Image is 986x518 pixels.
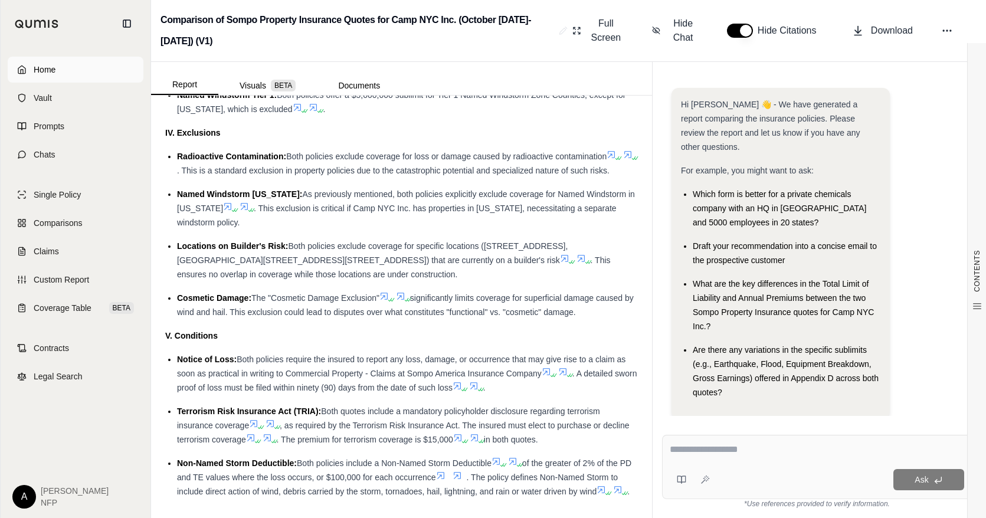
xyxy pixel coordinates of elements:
[34,342,69,354] span: Contracts
[693,189,866,227] span: Which form is better for a private chemicals company with an HQ in [GEOGRAPHIC_DATA] and 5000 emp...
[297,458,492,468] span: Both policies include a Non-Named Storm Deductible
[177,189,302,199] span: Named Windstorm [US_STATE]:
[12,485,36,509] div: A
[286,152,607,161] span: Both policies exclude coverage for loss or damage caused by radioactive contamination
[177,241,288,251] span: Locations on Builder's Risk:
[177,90,277,100] span: Named Windstorm Tier 1:
[177,473,618,496] span: . The policy defines Non-Named Storm to include direct action of wind, debris carried by the stor...
[758,24,824,38] span: Hide Citations
[177,293,251,303] span: Cosmetic Damage:
[177,458,297,468] span: Non-Named Storm Deductible:
[34,217,82,229] span: Comparisons
[8,335,143,361] a: Contracts
[662,499,972,509] div: *Use references provided to verify information.
[41,497,109,509] span: NFP
[177,204,617,227] span: . This exclusion is critical if Camp NYC Inc. has properties in [US_STATE], necessitating a separ...
[681,166,814,175] span: For example, you might want to ask:
[277,435,453,444] span: . The premium for terrorism coverage is $15,000
[34,245,59,257] span: Claims
[177,355,237,364] span: Notice of Loss:
[165,331,218,340] strong: V. Conditions
[177,406,321,416] span: Terrorism Risk Insurance Act (TRIA):
[34,92,52,104] span: Vault
[693,345,879,397] span: Are there any variations in the specific sublimits (e.g., Earthquake, Flood, Equipment Breakdown,...
[647,12,703,50] button: Hide Chat
[681,100,860,152] span: Hi [PERSON_NAME] 👋 - We have generated a report comparing the insurance policies. Please review t...
[34,371,83,382] span: Legal Search
[177,90,625,114] span: Both policies offer a $5,000,000 sublimit for Tier 1 Named Windstorm Zone Counties, except for [U...
[177,152,286,161] span: Radioactive Contamination:
[915,475,928,484] span: Ask
[41,485,109,497] span: [PERSON_NAME]
[251,293,379,303] span: The "Cosmetic Damage Exclusion"
[177,458,631,482] span: of the greater of 2% of the PD and TE values where the loss occurs, or $100,000 for each occurrence
[109,302,134,314] span: BETA
[177,406,600,430] span: Both quotes include a mandatory policyholder disclosure regarding terrorism insurance coverage
[8,363,143,389] a: Legal Search
[15,19,59,28] img: Qumis Logo
[693,241,877,265] span: Draft your recommendation into a concise email to the prospective customer
[484,435,538,444] span: in both quotes.
[8,267,143,293] a: Custom Report
[151,75,218,95] button: Report
[8,113,143,139] a: Prompts
[160,9,554,52] h2: Comparison of Sompo Property Insurance Quotes for Camp NYC Inc. (October [DATE]-[DATE]) (V1)
[117,14,136,33] button: Collapse sidebar
[34,64,55,76] span: Home
[271,80,296,91] span: BETA
[177,355,625,378] span: Both policies require the insured to report any loss, damage, or occurrence that may give rise to...
[8,57,143,83] a: Home
[483,383,486,392] span: .
[8,142,143,168] a: Chats
[177,369,637,392] span: . A detailed sworn proof of loss must be filed within ninety (90) days from the date of such loss
[568,12,628,50] button: Full Screen
[323,104,325,114] span: .
[177,255,611,279] span: . This ensures no overlap in coverage while those locations are under construction.
[8,238,143,264] a: Claims
[177,189,635,213] span: As previously mentioned, both policies explicitly exclude coverage for Named Windstorm in [US_STATE]
[8,295,143,321] a: Coverage TableBETA
[34,149,55,160] span: Chats
[972,250,982,292] span: CONTENTS
[34,120,64,132] span: Prompts
[34,274,89,286] span: Custom Report
[34,189,81,201] span: Single Policy
[317,76,401,95] button: Documents
[177,241,568,265] span: Both policies exclude coverage for specific locations ([STREET_ADDRESS], [GEOGRAPHIC_DATA][STREET...
[588,17,624,45] span: Full Screen
[8,210,143,236] a: Comparisons
[165,128,221,137] strong: IV. Exclusions
[34,302,91,314] span: Coverage Table
[8,85,143,111] a: Vault
[8,182,143,208] a: Single Policy
[667,17,698,45] span: Hide Chat
[871,24,913,38] span: Download
[177,166,610,175] span: . This is a standard exclusion in property policies due to the catastrophic potential and special...
[177,293,634,317] span: significantly limits coverage for superficial damage caused by wind and hail. This exclusion coul...
[893,469,964,490] button: Ask
[693,279,874,331] span: What are the key differences in the Total Limit of Liability and Annual Premiums between the two ...
[847,19,918,42] button: Download
[218,76,317,95] button: Visuals
[627,487,630,496] span: .
[177,421,630,444] span: , as required by the Terrorism Risk Insurance Act. The insured must elect to purchase or decline ...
